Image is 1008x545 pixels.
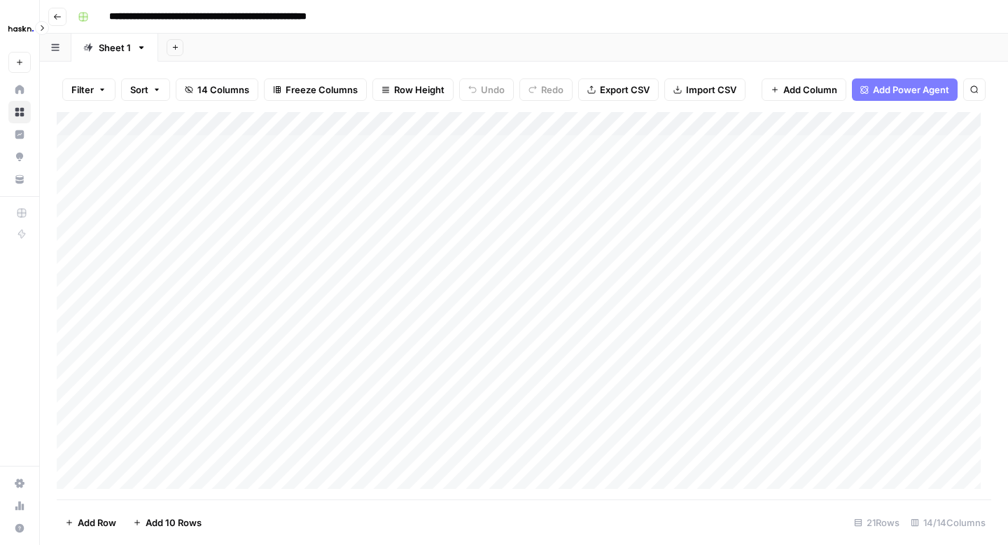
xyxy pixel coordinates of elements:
span: Row Height [394,83,444,97]
div: Sheet 1 [99,41,131,55]
a: Browse [8,101,31,123]
a: Settings [8,472,31,495]
button: Row Height [372,78,454,101]
span: Add Power Agent [873,83,949,97]
button: Filter [62,78,115,101]
button: Export CSV [578,78,659,101]
a: Usage [8,495,31,517]
button: Workspace: Haskn [8,11,31,46]
span: Add Row [78,516,116,530]
button: Help + Support [8,517,31,539]
a: Sheet 1 [71,34,158,62]
span: Filter [71,83,94,97]
span: Undo [481,83,505,97]
button: Add Column [762,78,846,101]
a: Home [8,78,31,101]
div: 21 Rows [848,511,905,534]
img: Haskn Logo [8,16,34,41]
span: Export CSV [600,83,650,97]
button: Undo [459,78,514,101]
button: Import CSV [664,78,745,101]
span: Import CSV [686,83,736,97]
span: Redo [541,83,563,97]
button: Add 10 Rows [125,511,210,534]
a: Insights [8,123,31,146]
span: Freeze Columns [286,83,358,97]
span: 14 Columns [197,83,249,97]
button: Add Row [57,511,125,534]
a: Your Data [8,168,31,191]
button: Redo [519,78,573,101]
span: Sort [130,83,148,97]
span: Add Column [783,83,837,97]
button: 14 Columns [176,78,258,101]
button: Add Power Agent [852,78,958,101]
span: Add 10 Rows [146,516,202,530]
div: 14/14 Columns [905,511,991,534]
a: Opportunities [8,146,31,168]
button: Freeze Columns [264,78,367,101]
button: Sort [121,78,170,101]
